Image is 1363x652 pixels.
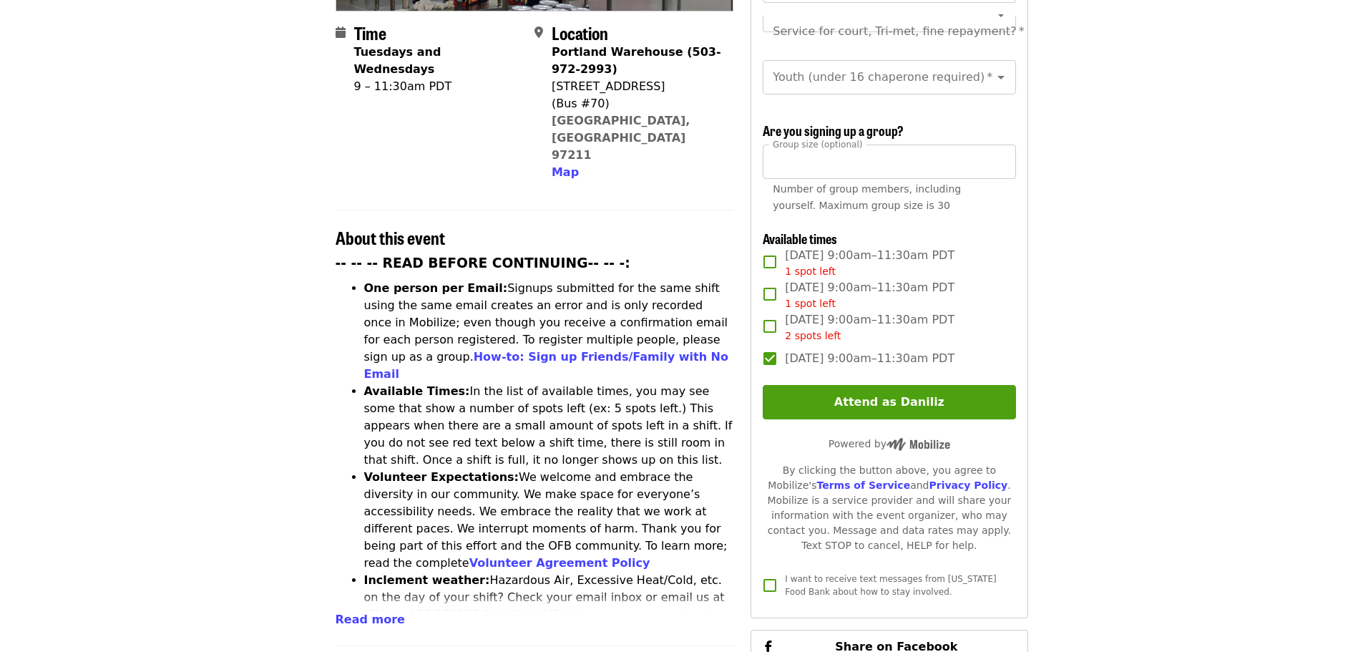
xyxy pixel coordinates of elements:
strong: Tuesdays and Wednesdays [354,45,441,76]
span: I want to receive text messages from [US_STATE] Food Bank about how to stay involved. [785,574,996,597]
li: Signups submitted for the same shift using the same email creates an error and is only recorded o... [364,280,734,383]
div: [STREET_ADDRESS] [552,78,722,95]
span: Location [552,20,608,45]
li: In the list of available times, you may see some that show a number of spots left (ex: 5 spots le... [364,383,734,469]
span: [DATE] 9:00am–11:30am PDT [785,247,954,279]
span: Map [552,165,579,179]
a: [GEOGRAPHIC_DATA], [GEOGRAPHIC_DATA] 97211 [552,114,690,162]
i: calendar icon [336,26,346,39]
button: Open [991,5,1011,25]
strong: -- -- -- READ BEFORE CONTINUING-- -- -: [336,256,630,271]
button: Map [552,164,579,181]
span: Read more [336,613,405,626]
i: map-marker-alt icon [534,26,543,39]
strong: Available Times: [364,384,470,398]
a: How-to: Sign up Friends/Family with No Email [364,350,729,381]
span: Time [354,20,386,45]
span: 1 spot left [785,266,836,277]
span: Are you signing up a group? [763,121,904,140]
button: Open [991,67,1011,87]
span: 2 spots left [785,330,841,341]
div: By clicking the button above, you agree to Mobilize's and . Mobilize is a service provider and wi... [763,463,1015,553]
span: [DATE] 9:00am–11:30am PDT [785,350,954,367]
div: (Bus #70) [552,95,722,112]
img: Powered by Mobilize [886,438,950,451]
span: Available times [763,229,837,248]
button: Attend as Daniliz [763,385,1015,419]
input: [object Object] [763,145,1015,179]
a: Privacy Policy [929,480,1007,491]
a: Volunteer Agreement Policy [469,556,650,570]
strong: Portland Warehouse (503-972-2993) [552,45,721,76]
strong: One person per Email: [364,281,508,295]
strong: Inclement weather: [364,573,490,587]
span: [DATE] 9:00am–11:30am PDT [785,311,954,344]
span: [DATE] 9:00am–11:30am PDT [785,279,954,311]
button: Read more [336,611,405,628]
li: We welcome and embrace the diversity in our community. We make space for everyone’s accessibility... [364,469,734,572]
span: About this event [336,225,445,250]
strong: Volunteer Expectations: [364,470,519,484]
span: Powered by [829,438,950,449]
a: Terms of Service [816,480,910,491]
div: 9 – 11:30am PDT [354,78,523,95]
span: Group size (optional) [773,139,862,149]
span: 1 spot left [785,298,836,309]
span: Number of group members, including yourself. Maximum group size is 30 [773,183,961,211]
